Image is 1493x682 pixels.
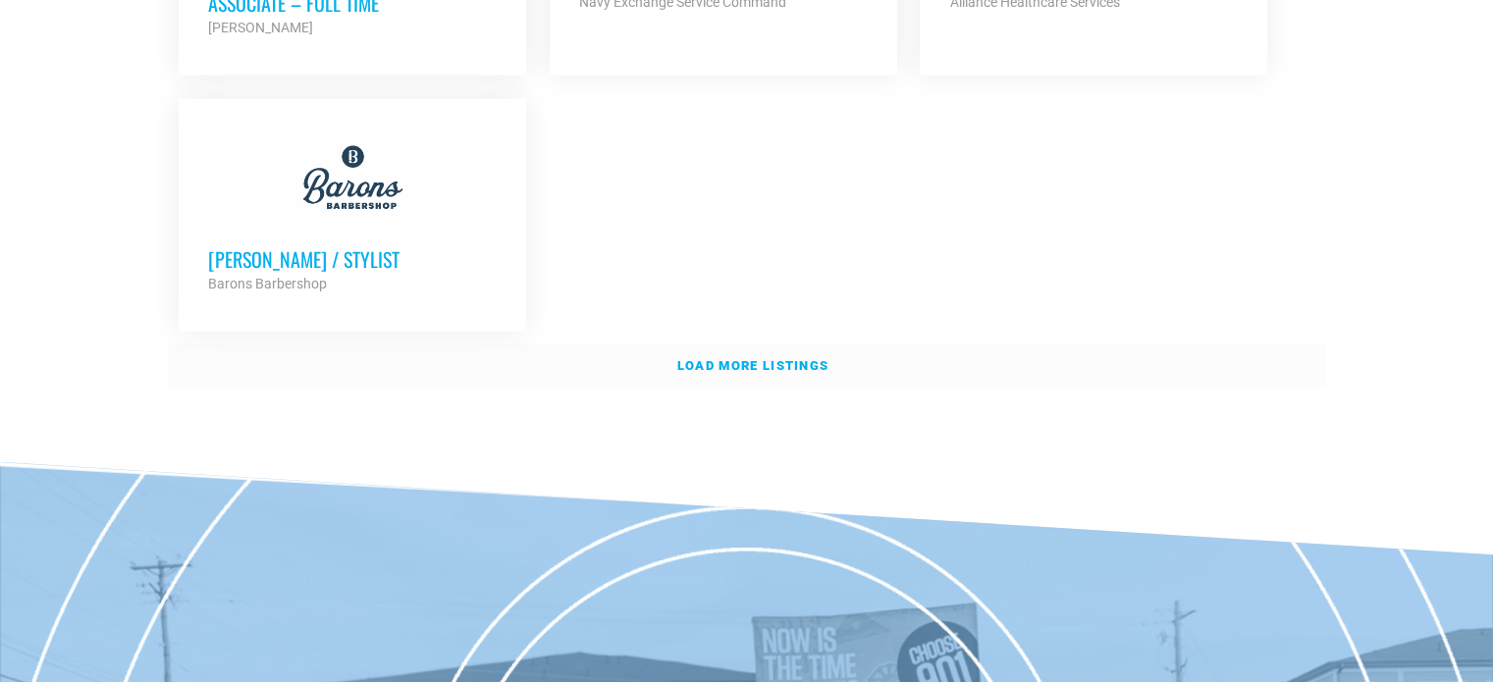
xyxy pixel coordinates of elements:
strong: Load more listings [677,358,828,373]
strong: [PERSON_NAME] [208,20,313,35]
h3: [PERSON_NAME] / Stylist [208,246,497,272]
strong: Barons Barbershop [208,276,327,291]
a: Load more listings [168,343,1326,389]
a: [PERSON_NAME] / Stylist Barons Barbershop [179,99,526,325]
